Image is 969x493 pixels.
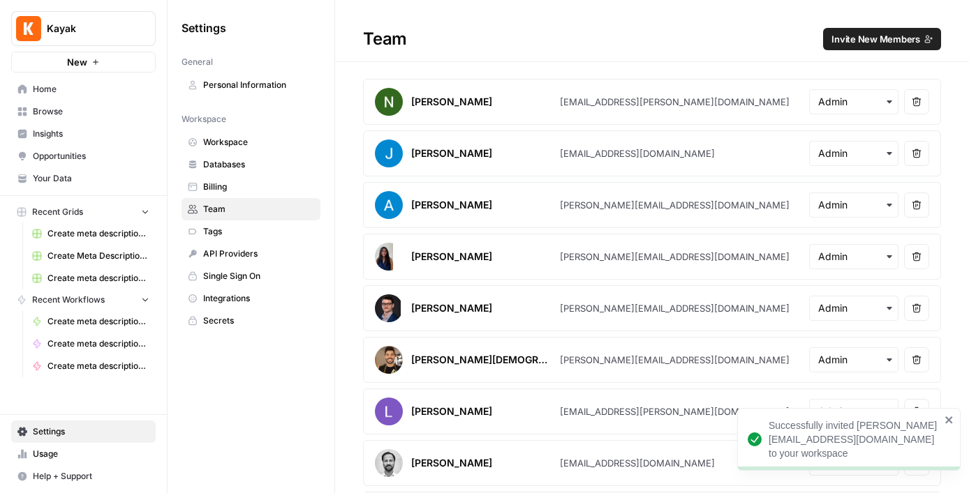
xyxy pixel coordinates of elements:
a: Browse [11,100,156,123]
img: avatar [375,88,403,116]
div: [PERSON_NAME] [411,146,492,160]
img: avatar [375,346,403,374]
span: Workspace [182,113,226,126]
a: Insights [11,123,156,145]
span: Your Data [33,172,149,185]
div: [PERSON_NAME] [411,198,492,212]
a: Tags [182,220,320,243]
img: avatar [375,243,393,271]
span: Team [203,203,314,215]
a: Settings [11,420,156,443]
div: [PERSON_NAME][EMAIL_ADDRESS][DOMAIN_NAME] [560,250,790,264]
button: Recent Workflows [11,289,156,310]
span: Integrations [203,292,314,305]
span: Billing [203,181,314,193]
input: Admin [818,95,889,109]
div: [EMAIL_ADDRESS][PERSON_NAME][DOMAIN_NAME] [560,404,790,418]
div: [EMAIL_ADDRESS][DOMAIN_NAME] [560,456,715,470]
input: Admin [818,250,889,264]
div: Successfully invited [PERSON_NAME][EMAIL_ADDRESS][DOMAIN_NAME] to your workspace [769,418,940,460]
div: [PERSON_NAME] [411,250,492,264]
span: Workspace [203,136,314,149]
span: API Providers [203,248,314,260]
span: Create meta description ([PERSON_NAME]) [47,337,149,350]
a: Usage [11,443,156,465]
div: [EMAIL_ADDRESS][PERSON_NAME][DOMAIN_NAME] [560,95,790,109]
div: Team [335,28,969,50]
a: Create meta description ([PERSON_NAME] [26,222,156,245]
span: Databases [203,158,314,171]
span: Personal Information [203,79,314,91]
input: Admin [818,404,889,418]
button: Invite New Members [823,28,941,50]
img: avatar [375,449,403,477]
span: Recent Workflows [32,294,105,306]
a: Create Meta Description (Blanka) Grid [26,245,156,267]
a: Create meta description (Fie) Grid [26,267,156,289]
a: Billing [182,176,320,198]
a: Personal Information [182,74,320,96]
span: Invite New Members [831,32,920,46]
div: [PERSON_NAME][EMAIL_ADDRESS][DOMAIN_NAME] [560,198,790,212]
a: Home [11,78,156,100]
span: Insights [33,128,149,140]
img: Kayak Logo [16,16,41,41]
span: Create Meta Description (Blanka) Grid [47,250,149,262]
div: [PERSON_NAME][EMAIL_ADDRESS][DOMAIN_NAME] [560,353,790,367]
button: Workspace: Kayak [11,11,156,46]
span: Settings [182,20,226,36]
span: Create meta description ([PERSON_NAME]) [47,315,149,328]
a: Create meta description ([PERSON_NAME]) [26,333,156,355]
div: [PERSON_NAME][DEMOGRAPHIC_DATA] [411,353,554,367]
span: Recent Grids [32,206,83,218]
span: Settings [33,425,149,438]
img: avatar [375,139,403,167]
a: Integrations [182,287,320,310]
span: Opportunities [33,150,149,162]
span: Tags [203,225,314,238]
input: Admin [818,301,889,315]
span: Single Sign On [203,270,314,282]
a: Opportunities [11,145,156,167]
img: avatar [375,294,401,322]
div: [PERSON_NAME] [411,301,492,315]
a: Single Sign On [182,265,320,287]
input: Admin [818,146,889,160]
button: Help + Support [11,465,156,487]
span: Create meta description ([PERSON_NAME]) [47,360,149,372]
div: [PERSON_NAME] [411,404,492,418]
div: [PERSON_NAME][EMAIL_ADDRESS][DOMAIN_NAME] [560,301,790,315]
a: Databases [182,153,320,176]
button: close [945,414,954,425]
img: avatar [375,191,403,219]
a: Create meta description ([PERSON_NAME]) [26,310,156,333]
a: API Providers [182,243,320,265]
span: Create meta description (Fie) Grid [47,272,149,285]
span: Help + Support [33,470,149,483]
input: Admin [818,353,889,367]
input: Admin [818,198,889,212]
span: New [67,55,87,69]
a: Secrets [182,310,320,332]
a: Workspace [182,131,320,153]
span: Create meta description ([PERSON_NAME] [47,227,149,240]
a: Team [182,198,320,220]
span: Browse [33,105,149,118]
span: Home [33,83,149,96]
button: Recent Grids [11,202,156,222]
div: [EMAIL_ADDRESS][DOMAIN_NAME] [560,146,715,160]
a: Create meta description ([PERSON_NAME]) [26,355,156,377]
span: Secrets [203,314,314,327]
img: avatar [375,397,403,425]
span: Kayak [47,22,131,36]
a: Your Data [11,167,156,190]
div: [PERSON_NAME] [411,456,492,470]
span: Usage [33,448,149,460]
div: [PERSON_NAME] [411,95,492,109]
button: New [11,52,156,73]
span: General [182,56,213,68]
